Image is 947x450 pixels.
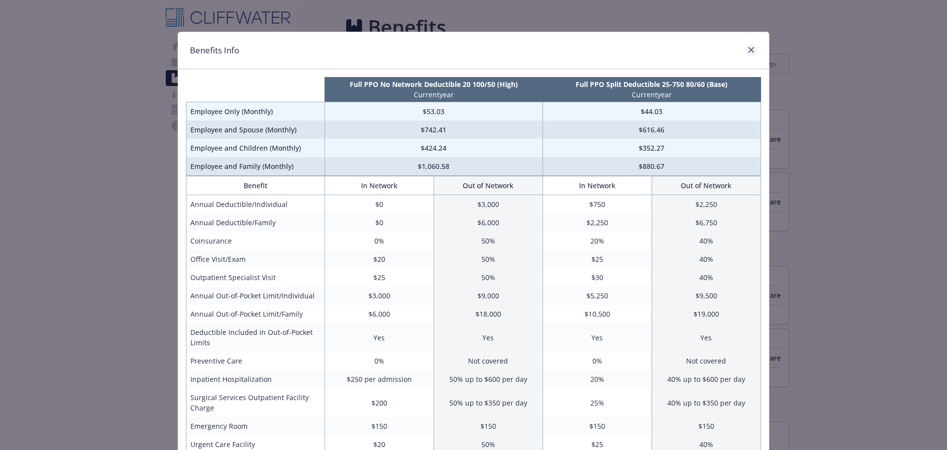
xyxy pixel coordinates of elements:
td: Emergency Room [186,417,325,435]
td: Yes [652,323,761,352]
th: Out of Network [434,176,543,195]
td: $424.24 [325,139,543,157]
td: $2,250 [543,213,652,232]
td: $742.41 [325,121,543,139]
td: $9,500 [652,286,761,305]
td: Inpatient Hospitalization [186,370,325,388]
a: close [745,44,757,56]
td: $9,000 [434,286,543,305]
td: $2,250 [652,195,761,214]
td: $150 [652,417,761,435]
th: intentionally left blank [186,77,325,102]
td: $19,000 [652,305,761,323]
td: 20% [543,232,652,250]
td: Employee and Children (Monthly) [186,139,325,157]
td: Yes [543,323,652,352]
td: $1,060.58 [325,157,543,176]
td: $20 [325,250,434,268]
td: $44.03 [543,102,761,121]
td: $616.46 [543,121,761,139]
td: $10,500 [543,305,652,323]
p: Full PPO No Network Deductible 20 100/50 (High) [327,79,541,89]
td: Yes [325,323,434,352]
td: $0 [325,195,434,214]
td: Not covered [434,352,543,370]
td: $3,000 [325,286,434,305]
td: $6,000 [325,305,434,323]
th: In Network [325,176,434,195]
td: 20% [543,370,652,388]
td: $150 [543,417,652,435]
p: Current year [327,89,541,100]
td: Annual Deductible/Individual [186,195,325,214]
td: 40% up to $350 per day [652,388,761,417]
td: Employee and Spouse (Monthly) [186,121,325,139]
td: Yes [434,323,543,352]
td: $25 [325,268,434,286]
td: $25 [543,250,652,268]
td: Surgical Services Outpatient Facility Charge [186,388,325,417]
td: $5,250 [543,286,652,305]
td: $150 [434,417,543,435]
td: Office Visit/Exam [186,250,325,268]
td: 0% [325,352,434,370]
td: Annual Out-of-Pocket Limit/Family [186,305,325,323]
td: $150 [325,417,434,435]
td: 0% [325,232,434,250]
td: Coinsurance [186,232,325,250]
td: $0 [325,213,434,232]
td: Preventive Care [186,352,325,370]
td: Deductible Included in Out-of-Pocket Limits [186,323,325,352]
td: $6,000 [434,213,543,232]
td: Not covered [652,352,761,370]
td: $53.03 [325,102,543,121]
th: Out of Network [652,176,761,195]
td: $352.27 [543,139,761,157]
td: Employee and Family (Monthly) [186,157,325,176]
p: Full PPO Split Deductible 25-750 80/60 (Base) [545,79,759,89]
td: Annual Deductible/Family [186,213,325,232]
td: $200 [325,388,434,417]
th: In Network [543,176,652,195]
td: $750 [543,195,652,214]
td: $30 [543,268,652,286]
td: Annual Out-of-Pocket Limit/Individual [186,286,325,305]
p: Current year [545,89,759,100]
th: Benefit [186,176,325,195]
td: 40% up to $600 per day [652,370,761,388]
td: 40% [652,232,761,250]
td: $6,750 [652,213,761,232]
td: $3,000 [434,195,543,214]
td: Employee Only (Monthly) [186,102,325,121]
td: 40% [652,250,761,268]
td: 0% [543,352,652,370]
td: 50% [434,232,543,250]
td: $250 per admission [325,370,434,388]
td: 40% [652,268,761,286]
td: Outpatient Specialist Visit [186,268,325,286]
td: 25% [543,388,652,417]
td: 50% up to $350 per day [434,388,543,417]
td: 50% [434,250,543,268]
td: 50% up to $600 per day [434,370,543,388]
h1: Benefits Info [190,44,239,57]
td: $880.67 [543,157,761,176]
td: $18,000 [434,305,543,323]
td: 50% [434,268,543,286]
